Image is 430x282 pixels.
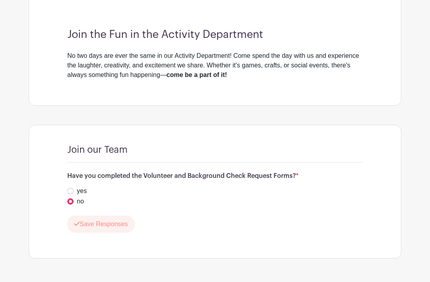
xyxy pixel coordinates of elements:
[77,186,87,196] label: yes
[77,197,84,206] label: no
[67,51,363,80] div: No two days are ever the same in our Activity Department! Come spend the day with us and experien...
[166,71,227,78] strong: come be a part of it!
[67,216,135,233] button: Save Responses
[67,144,127,156] h4: Join our Team
[67,172,363,180] h6: Have you completed the Volunteer and Background Check Request Forms?
[67,28,363,41] h3: Join the Fun in the Activity Department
